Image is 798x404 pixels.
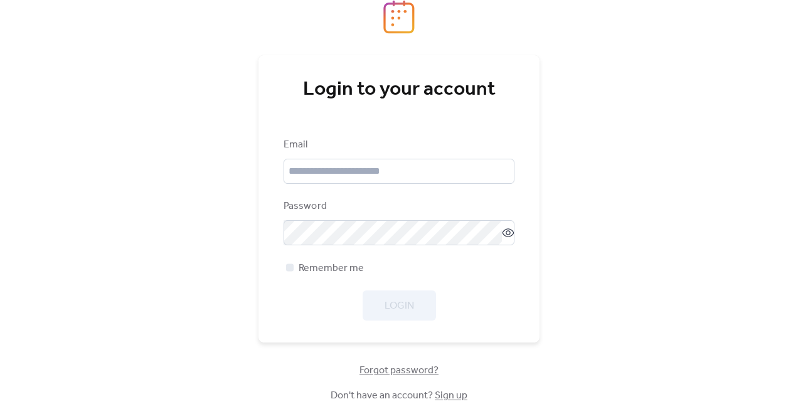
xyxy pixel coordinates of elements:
span: Don't have an account? [331,388,467,403]
span: Forgot password? [359,363,439,378]
div: Password [284,199,512,214]
span: Remember me [299,261,364,276]
div: Email [284,137,512,152]
div: Login to your account [284,77,514,102]
a: Forgot password? [359,367,439,374]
